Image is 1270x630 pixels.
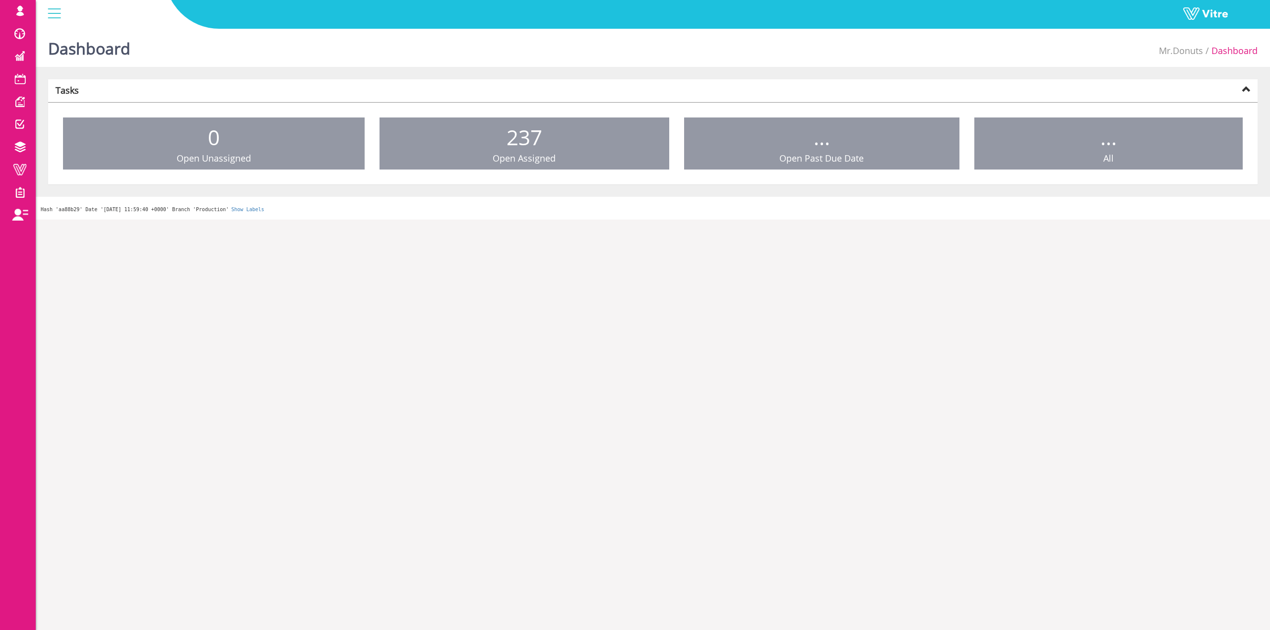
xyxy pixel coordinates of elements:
a: Mr.Donuts [1159,45,1203,57]
a: ... All [974,117,1243,170]
a: ... Open Past Due Date [684,117,959,170]
li: Dashboard [1203,45,1258,57]
strong: Tasks [56,84,79,96]
h1: Dashboard [48,25,130,67]
span: ... [1100,123,1117,151]
a: Show Labels [231,207,264,212]
span: All [1103,152,1114,164]
span: 0 [208,123,220,151]
span: Open Past Due Date [779,152,864,164]
span: Open Assigned [493,152,556,164]
span: Open Unassigned [177,152,251,164]
span: 237 [507,123,542,151]
a: 0 Open Unassigned [63,117,365,170]
span: ... [814,123,830,151]
a: 237 Open Assigned [380,117,670,170]
span: Hash 'aa88b29' Date '[DATE] 11:59:40 +0000' Branch 'Production' [41,207,229,212]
